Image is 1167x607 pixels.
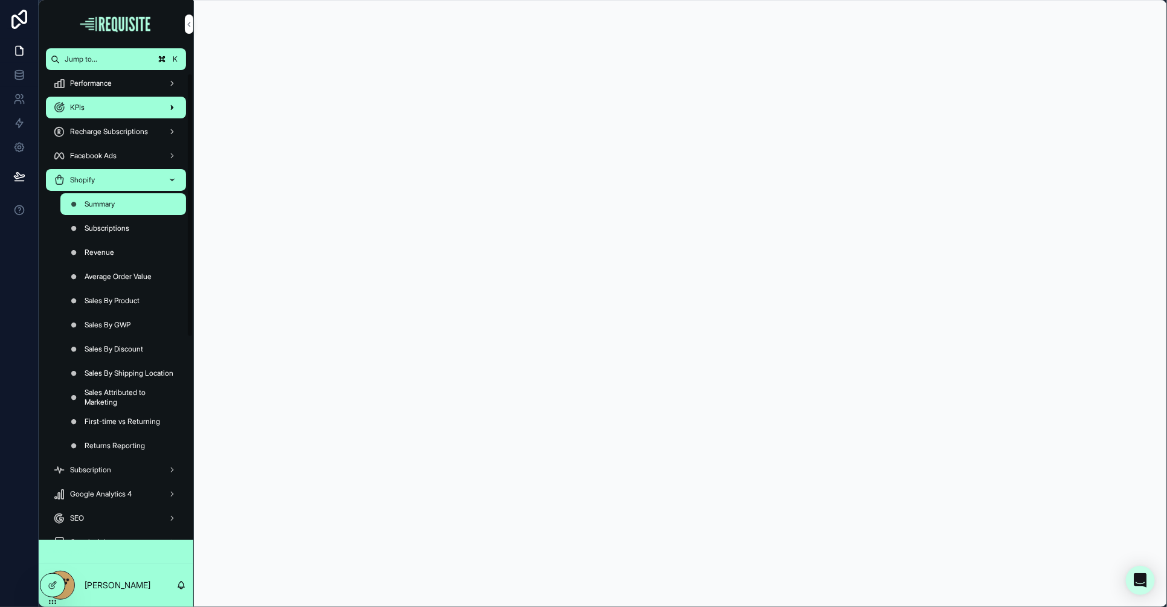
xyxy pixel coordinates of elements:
[46,97,186,118] a: KPIs
[60,217,186,239] a: Subscriptions
[46,145,186,167] a: Facebook Ads
[70,538,109,547] span: Google Ads
[60,387,186,408] a: Sales Attributed to Marketing
[60,290,186,312] a: Sales By Product
[46,547,98,556] span: Viewing as Dom
[85,344,143,354] span: Sales By Discount
[70,489,132,499] span: Google Analytics 4
[60,411,186,432] a: First-time vs Returning
[46,483,186,505] a: Google Analytics 4
[60,435,186,457] a: Returns Reporting
[46,121,186,143] a: Recharge Subscriptions
[60,266,186,287] a: Average Order Value
[60,193,186,215] a: Summary
[70,151,117,161] span: Facebook Ads
[70,175,95,185] span: Shopify
[70,127,148,136] span: Recharge Subscriptions
[46,532,186,553] a: Google Ads
[60,362,186,384] a: Sales By Shipping Location
[46,72,186,94] a: Performance
[85,368,173,378] span: Sales By Shipping Location
[85,223,129,233] span: Subscriptions
[70,79,112,88] span: Performance
[60,338,186,360] a: Sales By Discount
[46,459,186,481] a: Subscription
[85,248,114,257] span: Revenue
[85,579,150,591] p: [PERSON_NAME]
[85,441,145,451] span: Returns Reporting
[46,507,186,529] a: SEO
[46,48,186,70] button: Jump to...K
[85,272,152,281] span: Average Order Value
[85,320,130,330] span: Sales By GWP
[1126,566,1155,595] div: Open Intercom Messenger
[70,465,111,475] span: Subscription
[60,314,186,336] a: Sales By GWP
[79,14,153,34] img: App logo
[60,242,186,263] a: Revenue
[85,296,140,306] span: Sales By Product
[39,70,193,540] div: scrollable content
[46,169,186,191] a: Shopify
[170,54,180,64] span: K
[85,199,115,209] span: Summary
[70,103,85,112] span: KPIs
[70,513,84,523] span: SEO
[85,388,174,407] span: Sales Attributed to Marketing
[85,417,160,426] span: First-time vs Returning
[65,54,151,64] span: Jump to...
